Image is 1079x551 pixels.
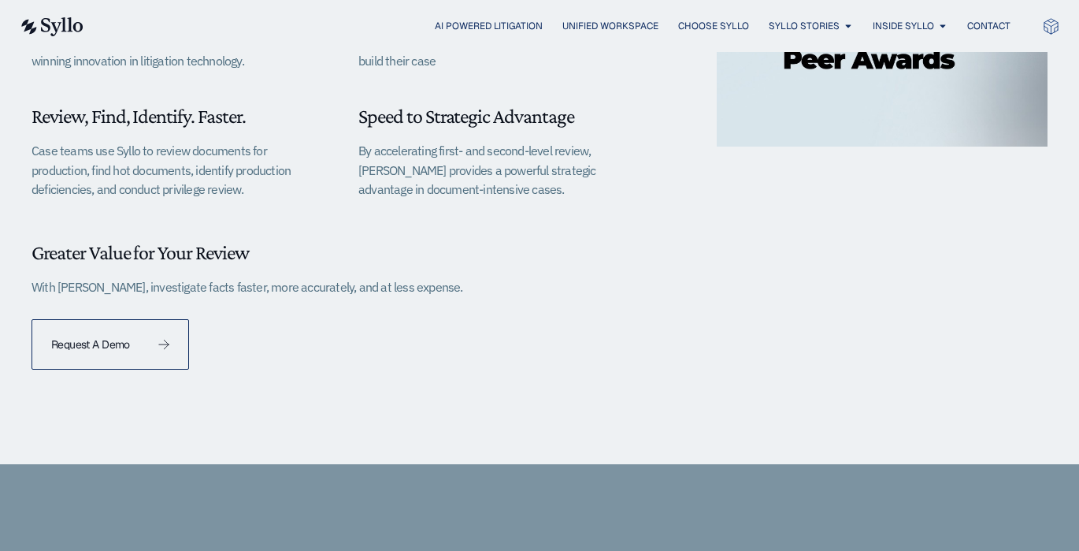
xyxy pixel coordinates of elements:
[115,19,1010,34] nav: Menu
[967,19,1010,33] a: Contact
[32,105,246,128] span: Review, Find, Identify. Faster.
[358,141,646,199] p: By accelerating first- and second-level review, [PERSON_NAME] provides a powerful strategic advan...
[435,19,543,33] a: AI Powered Litigation
[873,19,934,33] a: Inside Syllo
[678,19,749,33] a: Choose Syllo
[32,141,319,199] p: Case teams use Syllo to review documents for production, find hot documents, identify production ...
[32,319,189,370] a: Request A Demo
[19,17,83,36] img: syllo
[32,241,249,264] span: Greater Value for Your Review
[32,277,463,297] p: With [PERSON_NAME], investigate facts faster, more accurately, and at less expense.
[115,19,1010,34] div: Menu Toggle
[51,339,130,350] span: Request A Demo
[358,105,574,128] span: Speed to Strategic Advantage
[562,19,658,33] a: Unified Workspace
[769,19,840,33] a: Syllo Stories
